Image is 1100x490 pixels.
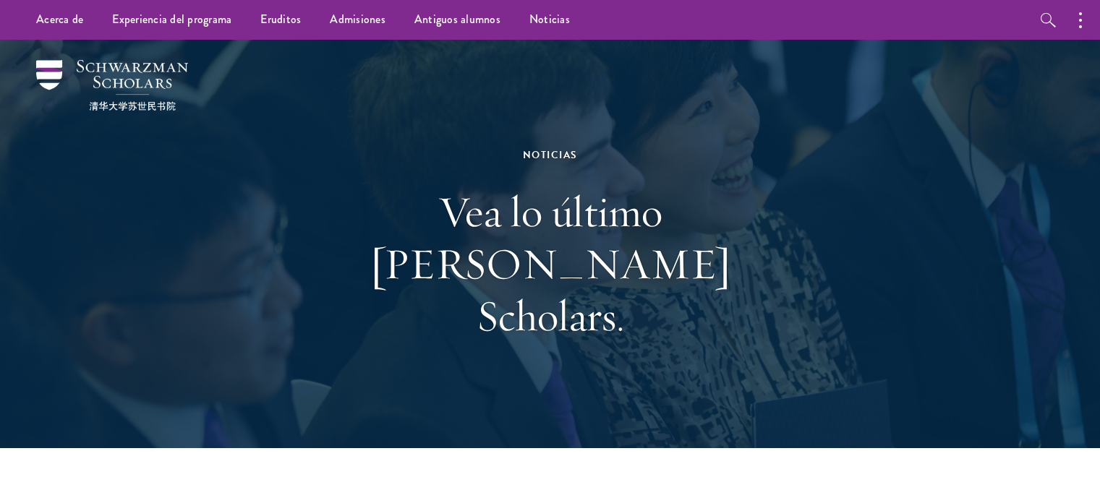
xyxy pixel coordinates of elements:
font: Experiencia del programa [112,11,231,27]
font: Noticias [523,147,578,163]
img: Becarios Schwarzman [36,60,188,111]
font: Admisiones [330,11,385,27]
font: Antiguos alumnos [414,11,500,27]
font: Eruditos [260,11,301,27]
font: Acerca de [36,11,83,27]
font: Noticias [529,11,570,27]
font: Vea lo último [PERSON_NAME] Scholars. [370,184,731,343]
